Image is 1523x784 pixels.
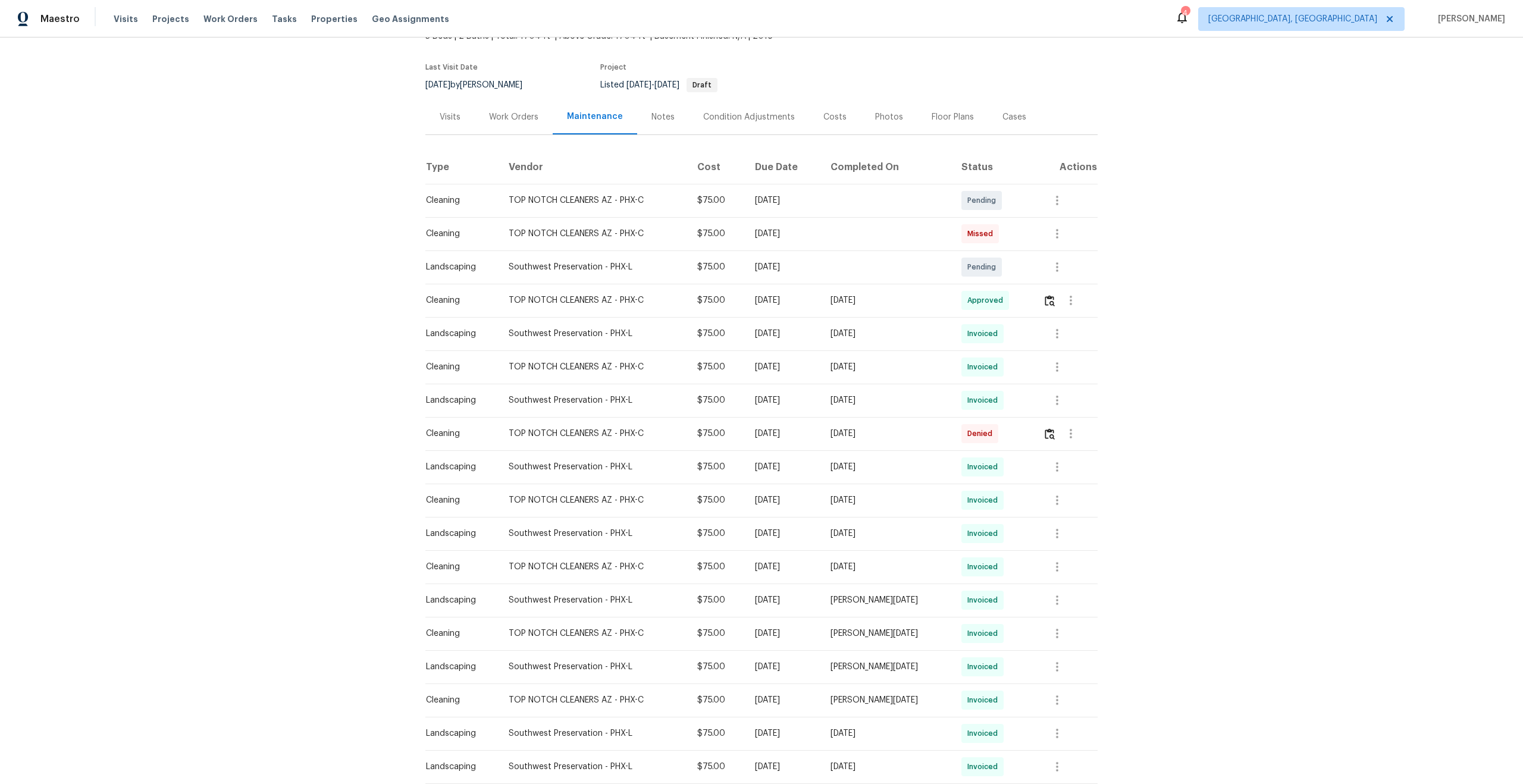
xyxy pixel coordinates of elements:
[489,111,538,123] div: Work Orders
[1045,295,1055,306] img: Review Icon
[697,428,736,440] div: $75.00
[509,394,678,406] div: Southwest Preservation - PHX-L
[745,150,821,184] th: Due Date
[426,461,490,473] div: Landscaping
[509,694,678,706] div: TOP NOTCH CLEANERS AZ - PHX-C
[755,461,811,473] div: [DATE]
[697,294,736,306] div: $75.00
[509,261,678,273] div: Southwest Preservation - PHX-L
[831,461,942,473] div: [DATE]
[499,150,688,184] th: Vendor
[697,594,736,606] div: $75.00
[426,761,490,773] div: Landscaping
[967,294,1008,306] span: Approved
[831,727,942,739] div: [DATE]
[426,628,490,639] div: Cleaning
[426,294,490,306] div: Cleaning
[1181,7,1189,19] div: 4
[831,694,942,706] div: [PERSON_NAME][DATE]
[426,261,490,273] div: Landscaping
[509,761,678,773] div: Southwest Preservation - PHX-L
[1033,150,1098,184] th: Actions
[425,81,450,89] span: [DATE]
[967,494,1002,506] span: Invoiced
[967,261,1001,273] span: Pending
[626,81,651,89] span: [DATE]
[875,111,903,123] div: Photos
[509,461,678,473] div: Southwest Preservation - PHX-L
[932,111,974,123] div: Floor Plans
[755,428,811,440] div: [DATE]
[509,594,678,606] div: Southwest Preservation - PHX-L
[697,761,736,773] div: $75.00
[831,361,942,373] div: [DATE]
[426,361,490,373] div: Cleaning
[567,111,623,123] div: Maintenance
[509,195,678,206] div: TOP NOTCH CLEANERS AZ - PHX-C
[697,561,736,573] div: $75.00
[697,461,736,473] div: $75.00
[509,428,678,440] div: TOP NOTCH CLEANERS AZ - PHX-C
[426,694,490,706] div: Cleaning
[755,528,811,540] div: [DATE]
[651,111,675,123] div: Notes
[697,195,736,206] div: $75.00
[831,394,942,406] div: [DATE]
[755,594,811,606] div: [DATE]
[697,328,736,340] div: $75.00
[755,228,811,240] div: [DATE]
[1002,111,1026,123] div: Cases
[509,294,678,306] div: TOP NOTCH CLEANERS AZ - PHX-C
[755,328,811,340] div: [DATE]
[831,528,942,540] div: [DATE]
[600,81,717,89] span: Listed
[1433,13,1505,25] span: [PERSON_NAME]
[967,727,1002,739] span: Invoiced
[755,494,811,506] div: [DATE]
[697,727,736,739] div: $75.00
[697,394,736,406] div: $75.00
[509,528,678,540] div: Southwest Preservation - PHX-L
[426,561,490,573] div: Cleaning
[426,528,490,540] div: Landscaping
[703,111,795,123] div: Condition Adjustments
[426,727,490,739] div: Landscaping
[755,561,811,573] div: [DATE]
[697,528,736,540] div: $75.00
[831,661,942,673] div: [PERSON_NAME][DATE]
[697,261,736,273] div: $75.00
[1043,286,1057,315] button: Review Icon
[967,195,1001,206] span: Pending
[831,761,942,773] div: [DATE]
[755,628,811,639] div: [DATE]
[697,628,736,639] div: $75.00
[755,195,811,206] div: [DATE]
[425,150,499,184] th: Type
[697,694,736,706] div: $75.00
[1045,428,1055,440] img: Review Icon
[688,81,716,89] span: Draft
[755,727,811,739] div: [DATE]
[697,494,736,506] div: $75.00
[831,494,942,506] div: [DATE]
[823,111,847,123] div: Costs
[967,561,1002,573] span: Invoiced
[440,111,460,123] div: Visits
[967,628,1002,639] span: Invoiced
[697,361,736,373] div: $75.00
[425,64,478,71] span: Last Visit Date
[509,494,678,506] div: TOP NOTCH CLEANERS AZ - PHX-C
[372,13,449,25] span: Geo Assignments
[426,494,490,506] div: Cleaning
[426,661,490,673] div: Landscaping
[688,150,745,184] th: Cost
[425,78,537,92] div: by [PERSON_NAME]
[821,150,951,184] th: Completed On
[426,328,490,340] div: Landscaping
[967,428,997,440] span: Denied
[426,195,490,206] div: Cleaning
[831,294,942,306] div: [DATE]
[967,594,1002,606] span: Invoiced
[1043,419,1057,448] button: Review Icon
[426,428,490,440] div: Cleaning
